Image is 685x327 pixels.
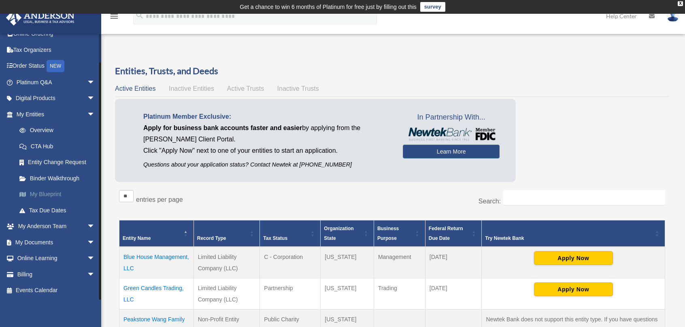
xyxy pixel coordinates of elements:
th: Business Purpose: Activate to sort [374,220,425,247]
span: arrow_drop_down [87,218,103,235]
a: menu [109,14,119,21]
span: arrow_drop_down [87,106,103,123]
a: Online Learningarrow_drop_down [6,250,107,267]
a: My Documentsarrow_drop_down [6,234,107,250]
span: arrow_drop_down [87,250,103,267]
span: Inactive Entities [169,85,214,92]
a: Billingarrow_drop_down [6,266,107,282]
span: Record Type [197,235,226,241]
a: Overview [11,122,103,139]
a: Digital Productsarrow_drop_down [6,90,107,107]
label: Search: [479,198,501,205]
p: Click "Apply Now" next to one of your entities to start an application. [143,145,391,156]
i: menu [109,11,119,21]
img: Anderson Advisors Platinum Portal [4,10,77,26]
span: arrow_drop_down [87,74,103,91]
td: Management [374,247,425,278]
a: Learn More [403,145,500,158]
td: [DATE] [425,278,482,309]
a: CTA Hub [11,138,107,154]
button: Apply Now [534,251,613,265]
a: survey [420,2,445,12]
th: Organization State: Activate to sort [321,220,374,247]
span: Business Purpose [377,226,399,241]
td: [US_STATE] [321,247,374,278]
div: Try Newtek Bank [485,233,653,243]
img: User Pic [667,10,679,22]
a: Order StatusNEW [6,58,107,75]
td: Trading [374,278,425,309]
th: Federal Return Due Date: Activate to sort [425,220,482,247]
img: NewtekBankLogoSM.png [407,128,496,141]
i: search [135,11,144,20]
td: Green Candles Trading, LLC [119,278,194,309]
span: Organization State [324,226,353,241]
span: Active Trusts [227,85,264,92]
td: [DATE] [425,247,482,278]
td: C - Corporation [260,247,321,278]
span: Apply for business bank accounts faster and easier [143,124,302,131]
a: Binder Walkthrough [11,170,107,186]
div: Get a chance to win 6 months of Platinum for free just by filling out this [240,2,417,12]
a: Entity Change Request [11,154,107,171]
td: Blue House Management, LLC [119,247,194,278]
button: Apply Now [534,282,613,296]
span: arrow_drop_down [87,234,103,251]
a: Tax Organizers [6,42,107,58]
a: My Anderson Teamarrow_drop_down [6,218,107,235]
h3: Entities, Trusts, and Deeds [115,65,669,77]
td: Limited Liability Company (LLC) [194,247,260,278]
p: Questions about your application status? Contact Newtek at [PHONE_NUMBER] [143,160,391,170]
label: entries per page [136,196,183,203]
a: Events Calendar [6,282,107,299]
div: close [678,1,683,6]
th: Tax Status: Activate to sort [260,220,321,247]
td: Partnership [260,278,321,309]
a: Tax Due Dates [11,202,107,218]
span: arrow_drop_down [87,90,103,107]
td: Limited Liability Company (LLC) [194,278,260,309]
span: Active Entities [115,85,155,92]
span: Federal Return Due Date [429,226,463,241]
a: Platinum Q&Aarrow_drop_down [6,74,107,90]
span: In Partnership With... [403,111,500,124]
span: Entity Name [123,235,151,241]
td: [US_STATE] [321,278,374,309]
span: Inactive Trusts [277,85,319,92]
a: My Entitiesarrow_drop_down [6,106,107,122]
span: Tax Status [263,235,287,241]
th: Try Newtek Bank : Activate to sort [482,220,665,247]
th: Record Type: Activate to sort [194,220,260,247]
div: NEW [47,60,64,72]
p: Platinum Member Exclusive: [143,111,391,122]
p: by applying from the [PERSON_NAME] Client Portal. [143,122,391,145]
span: arrow_drop_down [87,266,103,283]
a: My Blueprint [11,186,107,203]
th: Entity Name: Activate to invert sorting [119,220,194,247]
